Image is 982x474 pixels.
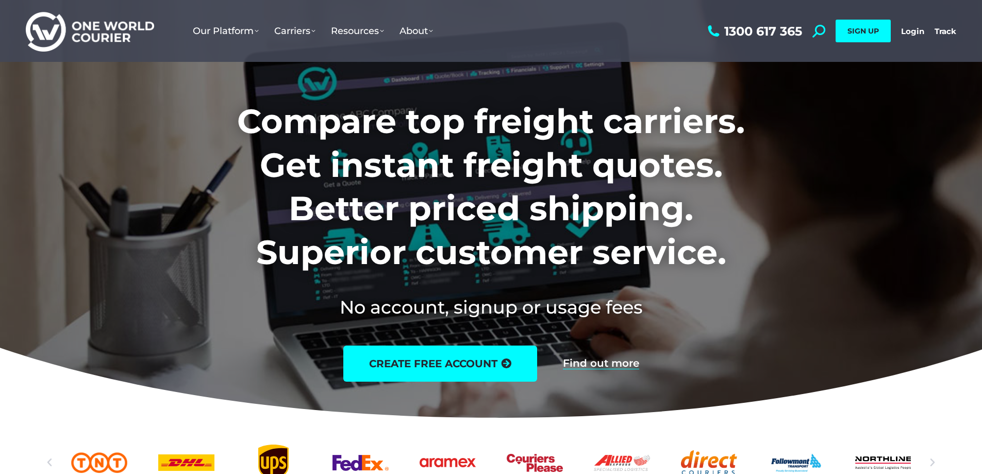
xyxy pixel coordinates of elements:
h2: No account, signup or usage fees [169,295,813,320]
h1: Compare top freight carriers. Get instant freight quotes. Better priced shipping. Superior custom... [169,100,813,274]
a: About [392,15,441,47]
a: Our Platform [185,15,267,47]
img: One World Courier [26,10,154,52]
a: 1300 617 365 [705,25,802,38]
a: Resources [323,15,392,47]
a: Track [935,26,956,36]
a: Login [901,26,924,36]
a: SIGN UP [836,20,891,42]
span: Carriers [274,25,315,37]
span: Resources [331,25,384,37]
a: Find out more [563,358,639,369]
a: create free account [343,346,537,382]
a: Carriers [267,15,323,47]
span: Our Platform [193,25,259,37]
span: About [400,25,433,37]
span: SIGN UP [847,26,879,36]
